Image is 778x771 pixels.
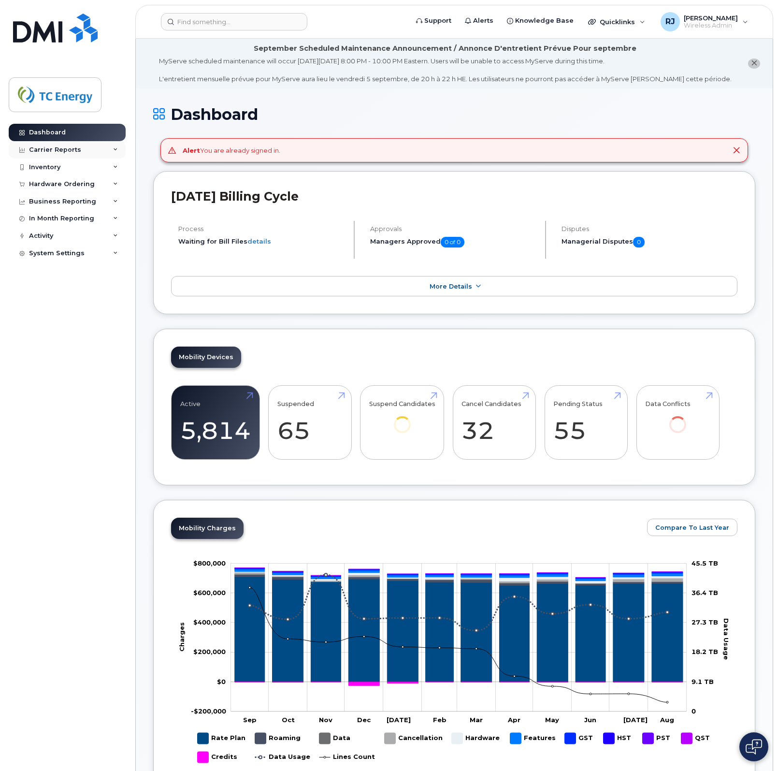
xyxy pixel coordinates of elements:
g: Roaming [255,729,301,748]
g: Rate Plan [235,577,683,682]
tspan: $200,000 [193,648,226,655]
h4: Approvals [370,225,537,233]
tspan: 18.2 TB [692,648,718,655]
strong: Alert [183,146,200,154]
tspan: Feb [433,716,447,724]
tspan: 0 [692,707,696,715]
a: Mobility Devices [171,347,241,368]
tspan: Oct [282,716,295,724]
g: $0 [193,618,226,626]
span: Compare To Last Year [655,523,729,532]
h5: Managerial Disputes [562,237,737,247]
g: Credits [198,748,238,767]
g: HST [604,729,633,748]
g: $0 [193,589,226,596]
div: September Scheduled Maintenance Announcement / Annonce D'entretient Prévue Pour septembre [254,44,636,54]
g: $0 [193,559,226,567]
tspan: Jun [584,716,596,724]
g: QST [235,568,683,578]
div: You are already signed in. [183,146,280,155]
a: Active 5,814 [180,391,251,454]
tspan: Charges [178,622,186,652]
tspan: 36.4 TB [692,589,718,596]
span: 0 of 0 [441,237,464,247]
li: Waiting for Bill Files [178,237,346,246]
g: Cancellation [385,729,443,748]
div: MyServe scheduled maintenance will occur [DATE][DATE] 8:00 PM - 10:00 PM Eastern. Users will be u... [159,57,732,84]
g: Data [319,729,351,748]
g: Features [235,569,683,581]
tspan: Aug [660,716,674,724]
button: close notification [748,58,760,69]
g: Hardware [235,571,683,583]
tspan: [DATE] [623,716,648,724]
tspan: Dec [358,716,372,724]
tspan: Nov [319,716,333,724]
h2: [DATE] Billing Cycle [171,189,737,204]
tspan: $400,000 [193,618,226,626]
g: PST [643,729,672,748]
g: Data Usage [255,748,310,767]
tspan: $600,000 [193,589,226,596]
a: Data Conflicts [645,391,710,446]
tspan: Mar [470,716,483,724]
g: Lines Count [319,748,375,767]
img: Open chat [746,739,762,755]
tspan: May [546,716,560,724]
g: $0 [191,707,226,715]
a: Suspend Candidates [369,391,435,446]
g: QST [681,729,711,748]
g: GST [565,729,594,748]
tspan: 27.3 TB [692,618,718,626]
h5: Managers Approved [370,237,537,247]
a: Cancel Candidates 32 [461,391,527,454]
h4: Process [178,225,346,233]
tspan: -$200,000 [191,707,226,715]
button: Compare To Last Year [647,519,737,536]
a: Pending Status 55 [553,391,619,454]
span: More Details [430,283,472,290]
h1: Dashboard [153,106,755,123]
tspan: Sep [244,716,257,724]
tspan: $0 [217,678,226,685]
a: Mobility Charges [171,518,244,539]
tspan: [DATE] [387,716,411,724]
tspan: Data Usage [723,618,731,660]
tspan: 45.5 TB [692,559,718,567]
g: $0 [193,648,226,655]
g: Rate Plan [198,729,245,748]
tspan: 9.1 TB [692,678,714,685]
g: Legend [198,729,711,767]
a: Suspended 65 [277,391,343,454]
tspan: $800,000 [193,559,226,567]
g: Hardware [452,729,501,748]
h4: Disputes [562,225,737,233]
a: details [247,237,271,245]
tspan: Apr [507,716,520,724]
g: Features [510,729,556,748]
span: 0 [633,237,645,247]
g: GST [235,568,683,579]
